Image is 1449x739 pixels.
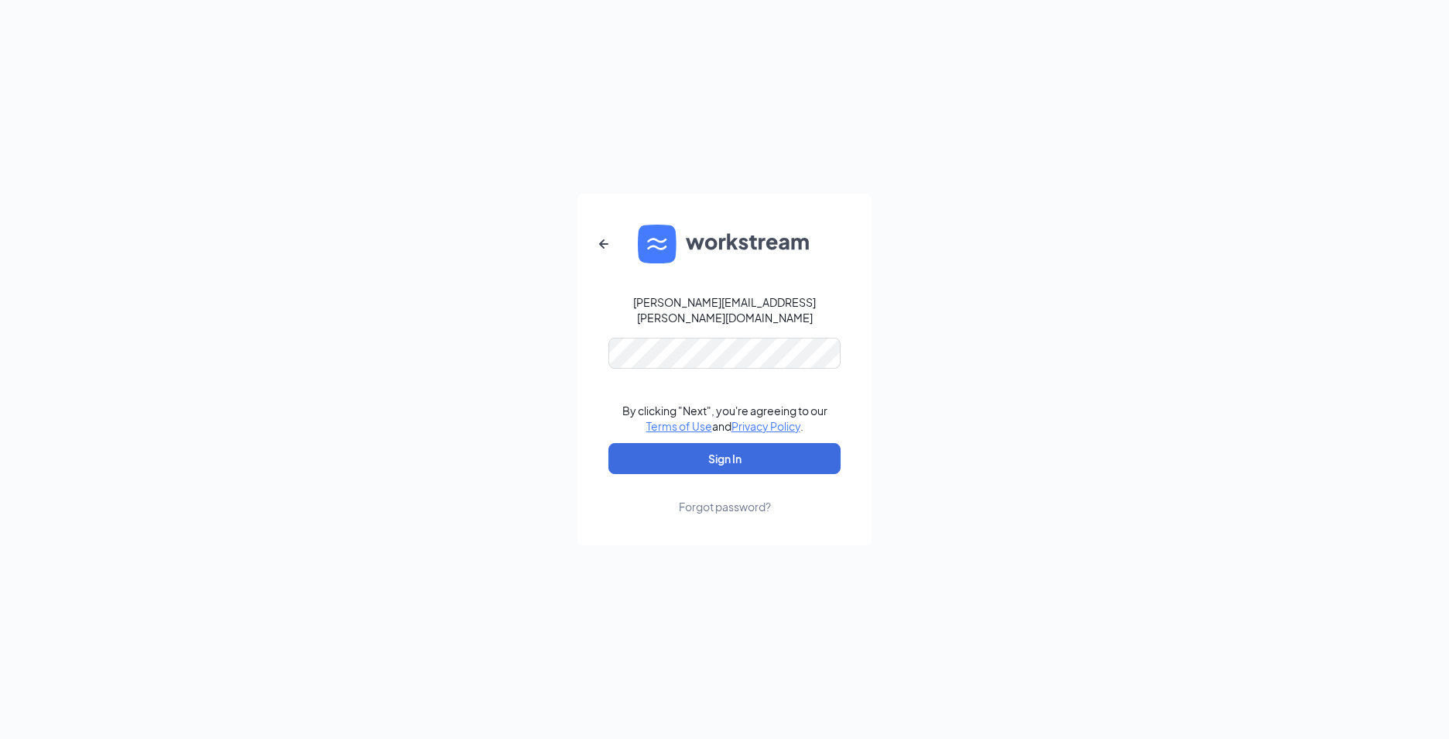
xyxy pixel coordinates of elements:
button: Sign In [608,443,841,474]
a: Forgot password? [679,474,771,514]
div: [PERSON_NAME][EMAIL_ADDRESS][PERSON_NAME][DOMAIN_NAME] [608,294,841,325]
img: WS logo and Workstream text [638,225,811,263]
div: Forgot password? [679,499,771,514]
a: Terms of Use [646,419,712,433]
svg: ArrowLeftNew [594,235,613,253]
button: ArrowLeftNew [585,225,622,263]
div: By clicking "Next", you're agreeing to our and . [622,403,827,434]
a: Privacy Policy [731,419,800,433]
